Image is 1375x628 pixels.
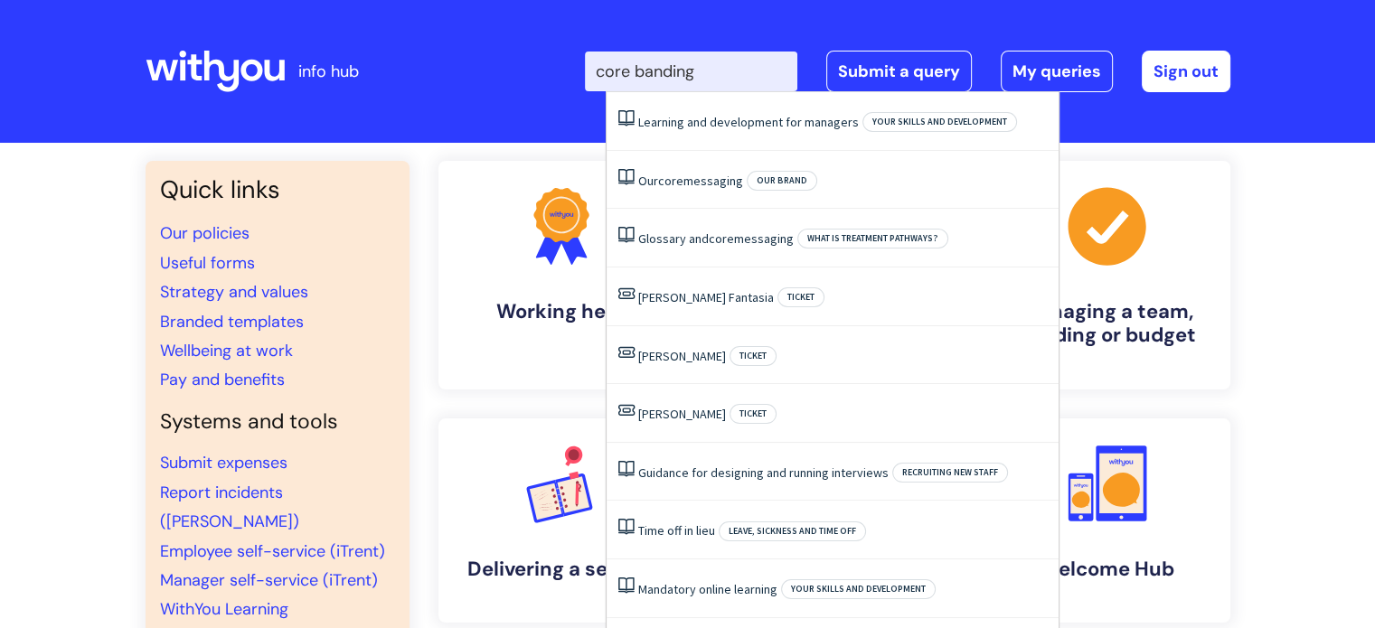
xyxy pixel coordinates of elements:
[999,300,1216,348] h4: Managing a team, building or budget
[160,222,250,244] a: Our policies
[638,348,726,364] a: [PERSON_NAME]
[862,112,1017,132] span: Your skills and development
[797,229,948,248] span: What is Treatment Pathways?
[585,51,1230,92] div: | -
[160,482,299,532] a: Report incidents ([PERSON_NAME])
[781,579,936,599] span: Your skills and development
[984,418,1230,623] a: Welcome Hub
[160,175,395,204] h3: Quick links
[999,558,1216,581] h4: Welcome Hub
[638,464,889,481] a: Guidance for designing and running interviews
[453,558,670,581] h4: Delivering a service
[438,161,684,389] a: Working here
[638,173,743,189] a: Ourcoremessaging
[638,289,774,305] a: [PERSON_NAME] Fantasia
[777,287,824,307] span: Ticket
[638,230,794,247] a: Glossary andcoremessaging
[747,171,817,191] span: Our brand
[826,51,972,92] a: Submit a query
[638,406,726,422] a: [PERSON_NAME]
[719,521,866,541] span: Leave, sickness and time off
[585,52,797,91] input: Search
[709,230,734,247] span: core
[638,581,777,597] a: Mandatory online learning
[160,252,255,274] a: Useful forms
[638,522,715,539] a: Time off in lieu
[658,173,683,189] span: core
[160,598,288,620] a: WithYou Learning
[1001,51,1113,92] a: My queries
[730,346,777,366] span: Ticket
[160,569,378,591] a: Manager self-service (iTrent)
[160,452,287,473] a: Submit expenses
[160,340,293,361] a: Wellbeing at work
[1142,51,1230,92] a: Sign out
[160,311,304,333] a: Branded templates
[438,418,684,623] a: Delivering a service
[638,114,859,130] a: Learning and development for managers
[160,369,285,390] a: Pay and benefits
[730,404,777,424] span: Ticket
[453,300,670,323] h4: Working here
[892,463,1008,483] span: Recruiting new staff
[298,57,359,86] p: info hub
[160,281,308,303] a: Strategy and values
[984,161,1230,389] a: Managing a team, building or budget
[160,540,385,562] a: Employee self-service (iTrent)
[160,409,395,435] h4: Systems and tools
